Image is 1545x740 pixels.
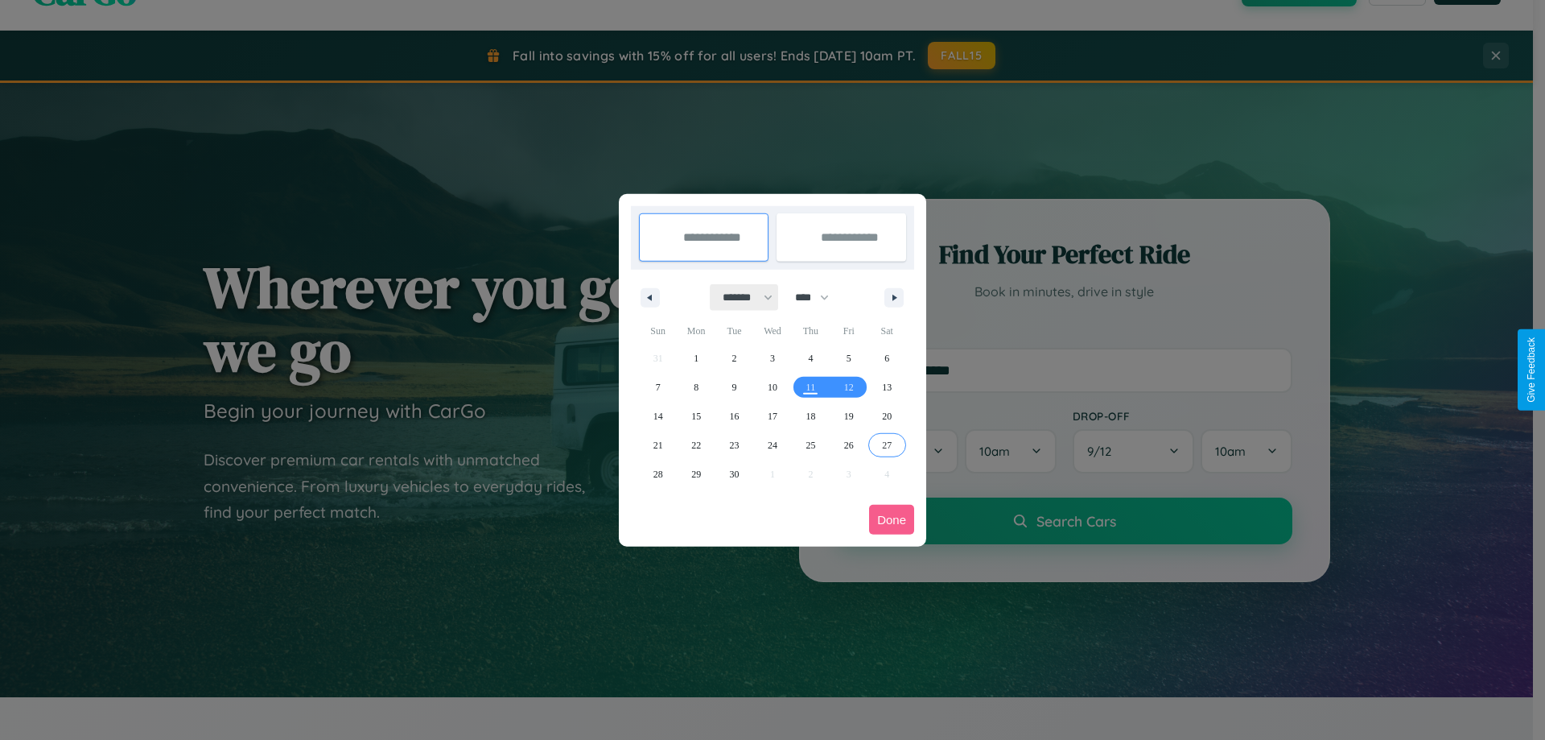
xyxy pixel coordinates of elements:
span: 12 [844,373,854,402]
span: 18 [805,402,815,431]
span: 4 [808,344,813,373]
span: 6 [884,344,889,373]
button: 15 [677,402,715,431]
div: Give Feedback [1526,337,1537,403]
span: 15 [691,402,701,431]
button: 19 [830,402,867,431]
span: 2 [732,344,737,373]
span: 9 [732,373,737,402]
span: Wed [753,318,791,344]
span: Fri [830,318,867,344]
span: Sun [639,318,677,344]
button: 9 [715,373,753,402]
span: 21 [653,431,663,460]
span: 8 [694,373,698,402]
button: 17 [753,402,791,431]
span: 20 [882,402,892,431]
span: 26 [844,431,854,460]
span: 30 [730,460,740,489]
button: 1 [677,344,715,373]
span: 14 [653,402,663,431]
button: 3 [753,344,791,373]
button: Done [869,505,914,535]
span: 19 [844,402,854,431]
button: 28 [639,460,677,489]
button: 29 [677,460,715,489]
span: 7 [656,373,661,402]
button: 2 [715,344,753,373]
button: 8 [677,373,715,402]
span: 5 [847,344,851,373]
span: 11 [806,373,816,402]
span: 1 [694,344,698,373]
button: 12 [830,373,867,402]
span: Sat [868,318,906,344]
button: 24 [753,431,791,460]
span: 23 [730,431,740,460]
button: 13 [868,373,906,402]
span: 22 [691,431,701,460]
span: 16 [730,402,740,431]
button: 20 [868,402,906,431]
button: 22 [677,431,715,460]
span: 10 [768,373,777,402]
span: Tue [715,318,753,344]
button: 16 [715,402,753,431]
span: 13 [882,373,892,402]
span: 25 [805,431,815,460]
button: 27 [868,431,906,460]
span: 3 [770,344,775,373]
span: 29 [691,460,701,489]
button: 23 [715,431,753,460]
button: 26 [830,431,867,460]
span: Thu [792,318,830,344]
span: 28 [653,460,663,489]
button: 14 [639,402,677,431]
button: 7 [639,373,677,402]
button: 5 [830,344,867,373]
button: 4 [792,344,830,373]
span: Mon [677,318,715,344]
button: 18 [792,402,830,431]
button: 25 [792,431,830,460]
button: 11 [792,373,830,402]
span: 17 [768,402,777,431]
button: 6 [868,344,906,373]
span: 24 [768,431,777,460]
button: 10 [753,373,791,402]
button: 21 [639,431,677,460]
span: 27 [882,431,892,460]
button: 30 [715,460,753,489]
